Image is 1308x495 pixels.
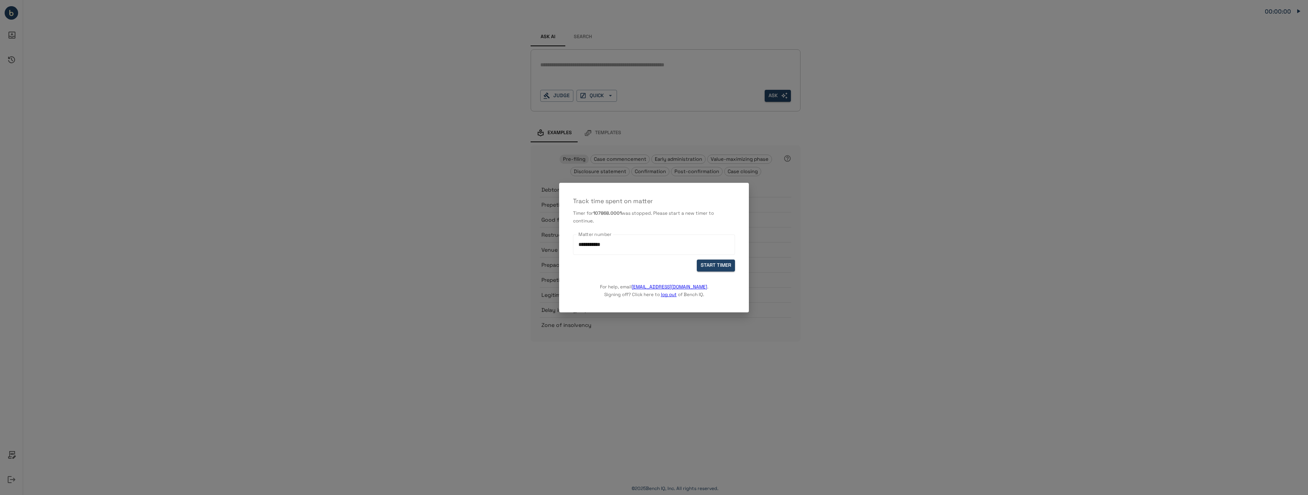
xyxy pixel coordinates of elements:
button: START TIMER [697,259,735,271]
span: Timer for [573,210,593,216]
a: log out [661,291,677,298]
p: Track time spent on matter [573,197,735,206]
p: For help, email . Signing off? Click here to of Bench IQ. [600,271,708,298]
b: 107868.0001 [593,210,622,216]
a: [EMAIL_ADDRESS][DOMAIN_NAME] [632,284,707,290]
span: was stopped. Please start a new timer to continue. [573,210,714,224]
label: Matter number [578,231,612,237]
